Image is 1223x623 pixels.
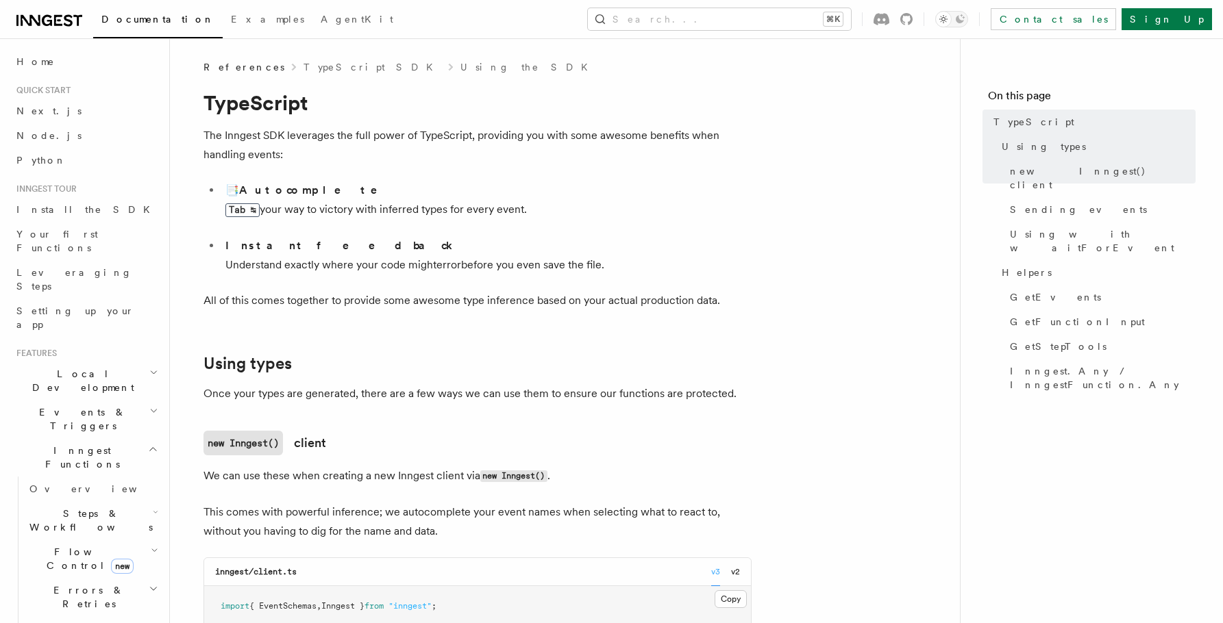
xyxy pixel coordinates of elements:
li: Understand exactly where your code might before you even save the file. [221,236,752,275]
span: GetStepTools [1010,340,1107,353]
span: TypeScript [993,115,1074,129]
a: Using types [996,134,1196,159]
p: The Inngest SDK leverages the full power of TypeScript, providing you with some awesome benefits ... [203,126,752,164]
code: new Inngest() [203,431,283,455]
span: Home [16,55,55,68]
strong: Instant feedback [225,239,454,252]
span: Setting up your app [16,305,134,330]
span: Inngest } [321,601,365,611]
kbd: ⌘K [824,12,843,26]
span: new [111,559,134,574]
button: v3 [711,558,720,586]
span: Leveraging Steps [16,267,132,292]
a: GetFunctionInput [1004,309,1196,334]
span: Your first Functions [16,229,98,253]
button: Search...⌘K [588,8,851,30]
a: new Inngest()client [203,431,326,455]
button: Copy [715,590,747,608]
p: Once your types are generated, there are a few ways we can use them to ensure our functions are p... [203,384,752,403]
a: Overview [24,476,161,501]
span: AgentKit [321,14,393,25]
a: GetEvents [1004,285,1196,309]
span: Features [11,348,57,359]
span: Quick start [11,85,71,96]
span: new Inngest() client [1010,164,1196,192]
span: Python [16,155,66,166]
span: { EventSchemas [249,601,317,611]
button: Toggle dark mode [935,11,968,27]
span: Documentation [101,14,214,25]
a: TypeScript SDK [304,60,441,74]
a: AgentKit [312,4,402,37]
a: GetStepTools [1004,334,1196,359]
span: Flow Control [24,545,151,572]
span: from [365,601,384,611]
a: Using the SDK [460,60,596,74]
a: Sending events [1004,197,1196,222]
a: Node.js [11,123,161,148]
span: Inngest tour [11,183,77,194]
a: Using types [203,354,292,373]
span: Helpers [1002,266,1052,279]
span: Using types [1002,140,1086,153]
a: Documentation [93,4,223,38]
a: Using with waitForEvent [1004,222,1196,260]
kbd: Tab ↹ [225,203,260,217]
a: Helpers [996,260,1196,285]
button: Steps & Workflows [24,501,161,539]
a: Examples [223,4,312,37]
p: We can use these when creating a new Inngest client via . [203,466,752,486]
span: Overview [29,483,171,494]
li: 📑 your way to victory with inferred types for every event. [221,181,752,231]
a: Setting up your app [11,298,161,337]
h4: On this page [988,88,1196,110]
span: ; [432,601,436,611]
span: Events & Triggers [11,405,149,433]
code: inngest/client.ts [215,567,297,576]
a: Home [11,49,161,74]
span: , [317,601,321,611]
span: Examples [231,14,304,25]
span: Errors & Retries [24,583,149,611]
span: Sending events [1010,203,1147,216]
p: This comes with powerful inference; we autocomplete your event names when selecting what to react... [203,503,752,541]
span: Local Development [11,367,149,394]
span: Node.js [16,130,82,141]
span: Steps & Workflows [24,507,153,534]
span: Inngest.Any / InngestFunction.Any [1010,364,1196,392]
a: Leveraging Steps [11,260,161,298]
a: new Inngest() client [1004,159,1196,197]
button: Flow Controlnew [24,539,161,578]
button: Local Development [11,361,161,400]
span: error [436,258,461,271]
a: Contact sales [991,8,1116,30]
span: Using with waitForEvent [1010,227,1196,255]
button: Events & Triggers [11,400,161,438]
code: new Inngest() [480,470,547,482]
span: Install the SDK [16,204,158,215]
span: Next.js [16,105,82,116]
strong: Autocomplete [239,183,397,196]
a: Python [11,148,161,173]
a: Inngest.Any / InngestFunction.Any [1004,359,1196,397]
span: GetFunctionInput [1010,315,1145,329]
button: Inngest Functions [11,438,161,476]
h1: TypeScript [203,90,752,115]
a: TypeScript [988,110,1196,134]
button: v2 [731,558,740,586]
a: Your first Functions [11,222,161,260]
span: References [203,60,284,74]
span: Inngest Functions [11,444,148,471]
span: "inngest" [388,601,432,611]
button: Errors & Retries [24,578,161,616]
a: Sign Up [1122,8,1212,30]
a: Install the SDK [11,197,161,222]
p: All of this comes together to provide some awesome type inference based on your actual production... [203,291,752,310]
span: GetEvents [1010,290,1101,304]
span: import [221,601,249,611]
a: Next.js [11,99,161,123]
